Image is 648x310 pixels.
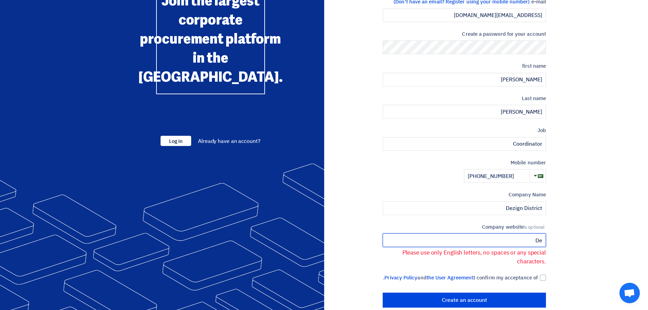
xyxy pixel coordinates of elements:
[511,159,546,166] font: Mobile number
[161,137,191,145] a: Log in
[383,233,546,247] input: yourcompany.com
[383,274,384,281] font: .
[417,274,426,281] font: and
[524,224,545,230] font: is optional
[522,95,546,102] font: Last name
[619,283,640,303] a: Open chat
[383,105,546,118] input: Enter last name...
[383,201,546,215] input: Enter company name...
[169,137,183,145] font: Log in
[522,62,546,70] font: first name
[509,191,546,198] font: Company Name
[383,293,546,308] input: Create an account
[473,274,538,281] font: I confirm my acceptance of
[383,73,546,86] input: Enter first name...
[383,9,546,22] input: Enter your work email...
[427,274,473,281] a: the User Agreement
[482,223,524,231] font: Company website
[384,274,417,281] a: Privacy Policy
[383,137,546,151] input: Enter the job...
[402,248,546,266] font: Please use only English letters, no spaces or any special characters.
[462,30,546,38] font: Create a password for your account
[537,127,546,134] font: Job
[464,169,529,183] input: Enter mobile number...
[198,137,261,145] font: Already have an account?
